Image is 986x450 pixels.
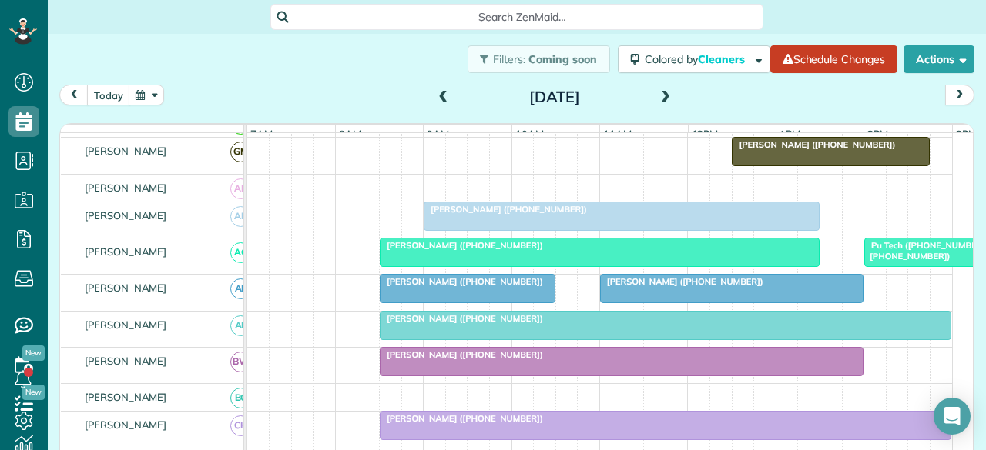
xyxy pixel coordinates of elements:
span: AF [230,315,251,336]
span: 7am [247,128,276,140]
span: BW [230,352,251,372]
button: Colored byCleaners [618,45,770,73]
span: GM [230,142,251,162]
span: 10am [512,128,547,140]
button: Actions [904,45,974,73]
span: New [22,345,45,361]
span: 8am [336,128,364,140]
span: [PERSON_NAME] ([PHONE_NUMBER]) [731,139,896,150]
div: Open Intercom Messenger [934,398,971,435]
span: [PERSON_NAME] ([PHONE_NUMBER]) [379,349,544,360]
span: 2pm [864,128,891,140]
span: [PERSON_NAME] [82,145,170,157]
span: CH [230,415,251,436]
span: [PERSON_NAME] ([PHONE_NUMBER]) [379,276,544,287]
span: [PERSON_NAME] ([PHONE_NUMBER]) [379,240,544,251]
span: [PERSON_NAME] ([PHONE_NUMBER]) [379,313,544,324]
span: BC [230,388,251,408]
span: 12pm [689,128,722,140]
span: [PERSON_NAME] ([PHONE_NUMBER]) [379,413,544,424]
span: [PERSON_NAME] [82,318,170,331]
span: AC [230,242,251,263]
span: [PERSON_NAME] [82,182,170,194]
h2: [DATE] [458,88,651,105]
span: AB [230,178,251,199]
span: [PERSON_NAME] ([PHONE_NUMBER]) [599,276,764,287]
span: [PERSON_NAME] [82,391,170,403]
a: Schedule Changes [770,45,897,73]
span: 1pm [776,128,803,140]
button: next [945,85,974,105]
span: AB [230,206,251,227]
span: [PERSON_NAME] [82,282,170,294]
span: Filters: [493,52,525,66]
button: prev [59,85,89,105]
span: AF [230,278,251,299]
span: [PERSON_NAME] [82,245,170,258]
span: [PERSON_NAME] ([PHONE_NUMBER]) [423,204,588,215]
span: 11am [600,128,635,140]
span: 9am [424,128,452,140]
span: Coming soon [528,52,598,66]
span: [PERSON_NAME] [82,209,170,222]
span: [PERSON_NAME] [82,418,170,431]
span: [PERSON_NAME] [82,355,170,367]
span: Colored by [645,52,750,66]
span: 3pm [953,128,980,140]
button: today [87,85,130,105]
span: Cleaners [698,52,747,66]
